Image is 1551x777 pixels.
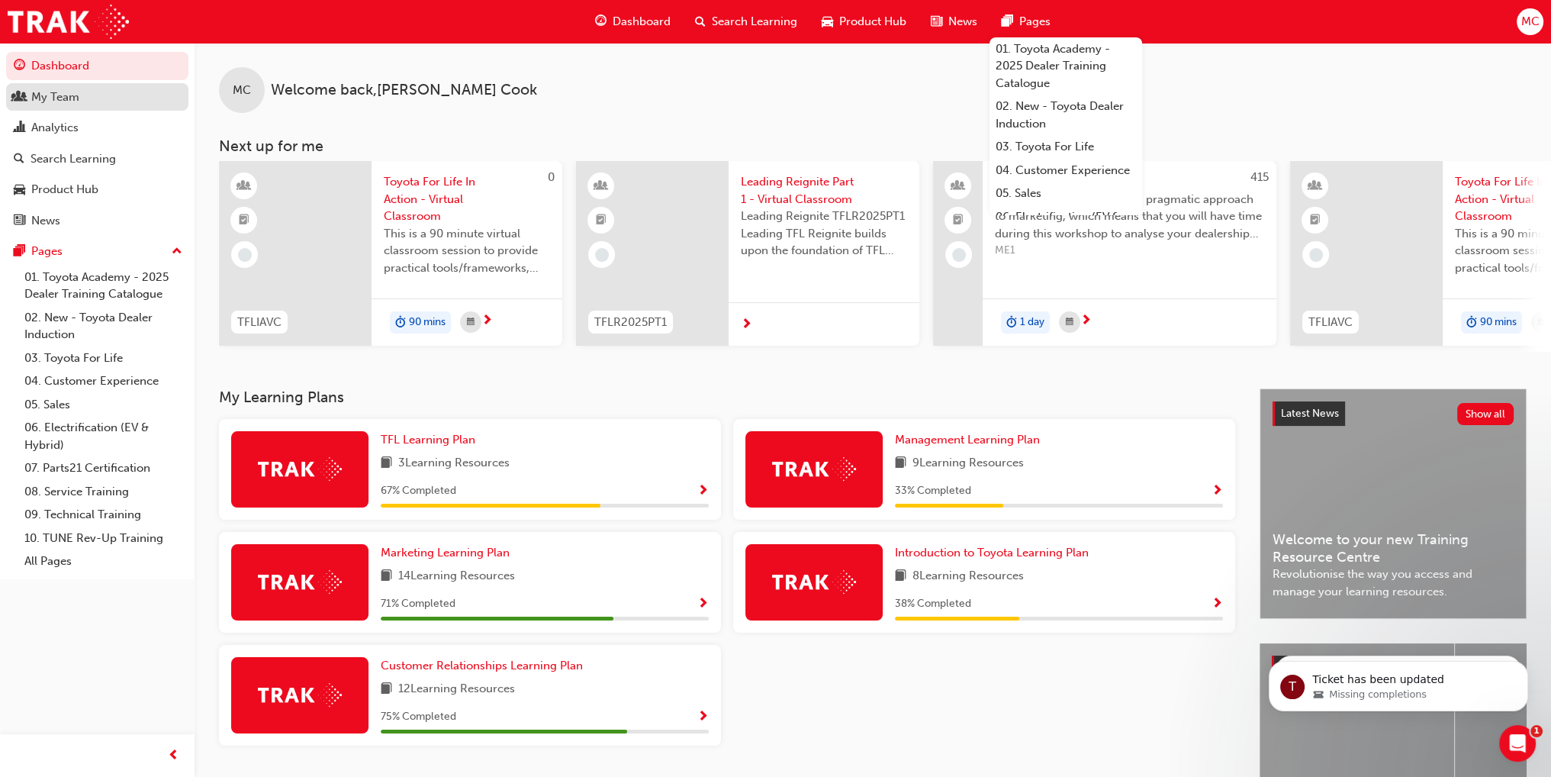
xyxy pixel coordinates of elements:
[995,191,1264,243] span: Marketing Essentials takes a pragmatic approach to marketing, which means that you will have time...
[172,242,182,262] span: up-icon
[822,12,833,31] span: car-icon
[239,176,249,196] span: learningResourceType_INSTRUCTOR_LED-icon
[989,37,1142,95] a: 01. Toyota Academy - 2025 Dealer Training Catalogue
[697,482,709,501] button: Show Progress
[1246,629,1551,736] iframe: Intercom notifications message
[613,13,671,31] span: Dashboard
[989,135,1142,159] a: 03. Toyota For Life
[697,708,709,727] button: Show Progress
[1466,313,1477,333] span: duration-icon
[697,598,709,611] span: Show Progress
[1002,12,1013,31] span: pages-icon
[14,91,25,105] span: people-icon
[1212,598,1223,611] span: Show Progress
[271,82,537,99] span: Welcome back , [PERSON_NAME] Cook
[381,482,456,500] span: 67 % Completed
[1308,314,1353,331] span: TFLIAVC
[989,6,1063,37] a: pages-iconPages
[381,546,510,559] span: Marketing Learning Plan
[258,683,342,707] img: Trak
[8,5,129,39] img: Trak
[6,237,188,266] button: Pages
[741,208,907,260] span: Leading Reignite TFLR2025PT1 Leading TFL Reignite builds upon the foundation of TFL Reignite, rea...
[258,457,342,481] img: Trak
[895,433,1040,447] span: Management Learning Plan
[6,207,188,235] a: News
[1273,531,1514,566] span: Welcome to your new Training Resource Centre
[895,544,1095,562] a: Introduction to Toyota Learning Plan
[1273,401,1514,426] a: Latest NewsShow all
[6,145,188,173] a: Search Learning
[1212,482,1223,501] button: Show Progress
[1538,313,1546,332] span: calendar-icon
[772,457,856,481] img: Trak
[1020,314,1044,331] span: 1 day
[576,161,919,346] a: TFLR2025PT1Leading Reignite Part 1 - Virtual ClassroomLeading Reignite TFLR2025PT1 Leading TFL Re...
[6,83,188,111] a: My Team
[14,60,25,73] span: guage-icon
[6,176,188,204] a: Product Hub
[895,595,971,613] span: 38 % Completed
[18,306,188,347] a: 02. New - Toyota Dealer Induction
[1212,595,1223,614] button: Show Progress
[14,153,24,166] span: search-icon
[31,181,98,198] div: Product Hub
[1212,485,1223,498] span: Show Progress
[18,416,188,456] a: 06. Electrification (EV & Hybrid)
[31,243,63,260] div: Pages
[233,82,251,99] span: MC
[895,454,906,473] span: book-icon
[989,205,1142,246] a: 06. Electrification (EV & Hybrid)
[14,183,25,197] span: car-icon
[596,176,607,196] span: learningResourceType_INSTRUCTOR_LED-icon
[239,211,249,231] span: booktick-icon
[1260,388,1527,619] a: Latest NewsShow allWelcome to your new Training Resource CentreRevolutionise the way you access a...
[18,347,188,370] a: 03. Toyota For Life
[595,12,607,31] span: guage-icon
[18,369,188,393] a: 04. Customer Experience
[481,314,493,328] span: next-icon
[381,680,392,699] span: book-icon
[18,266,188,306] a: 01. Toyota Academy - 2025 Dealer Training Catalogue
[381,659,583,672] span: Customer Relationships Learning Plan
[1281,407,1339,420] span: Latest News
[989,95,1142,135] a: 02. New - Toyota Dealer Induction
[952,248,966,262] span: learningRecordVerb_NONE-icon
[989,182,1142,205] a: 05. Sales
[31,212,60,230] div: News
[595,248,609,262] span: learningRecordVerb_NONE-icon
[1530,725,1543,737] span: 1
[18,527,188,550] a: 10. TUNE Rev-Up Training
[1250,170,1269,184] span: 415
[18,456,188,480] a: 07. Parts21 Certification
[712,13,797,31] span: Search Learning
[1310,211,1321,231] span: booktick-icon
[18,393,188,417] a: 05. Sales
[1273,566,1514,600] span: Revolutionise the way you access and manage your learning resources.
[912,567,1024,586] span: 8 Learning Resources
[1066,313,1073,332] span: calendar-icon
[18,480,188,504] a: 08. Service Training
[839,13,906,31] span: Product Hub
[948,13,977,31] span: News
[219,161,562,346] a: 0TFLIAVCToyota For Life In Action - Virtual ClassroomThis is a 90 minute virtual classroom sessio...
[6,49,188,237] button: DashboardMy TeamAnalyticsSearch LearningProduct HubNews
[398,454,510,473] span: 3 Learning Resources
[953,176,964,196] span: people-icon
[168,746,179,766] span: prev-icon
[809,6,919,37] a: car-iconProduct Hub
[409,314,446,331] span: 90 mins
[741,318,752,332] span: next-icon
[1080,314,1092,328] span: next-icon
[398,567,515,586] span: 14 Learning Resources
[381,657,589,675] a: Customer Relationships Learning Plan
[1309,248,1323,262] span: learningRecordVerb_NONE-icon
[1457,403,1514,425] button: Show all
[1019,13,1051,31] span: Pages
[381,544,516,562] a: Marketing Learning Plan
[931,12,942,31] span: news-icon
[583,6,683,37] a: guage-iconDashboard
[548,170,555,184] span: 0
